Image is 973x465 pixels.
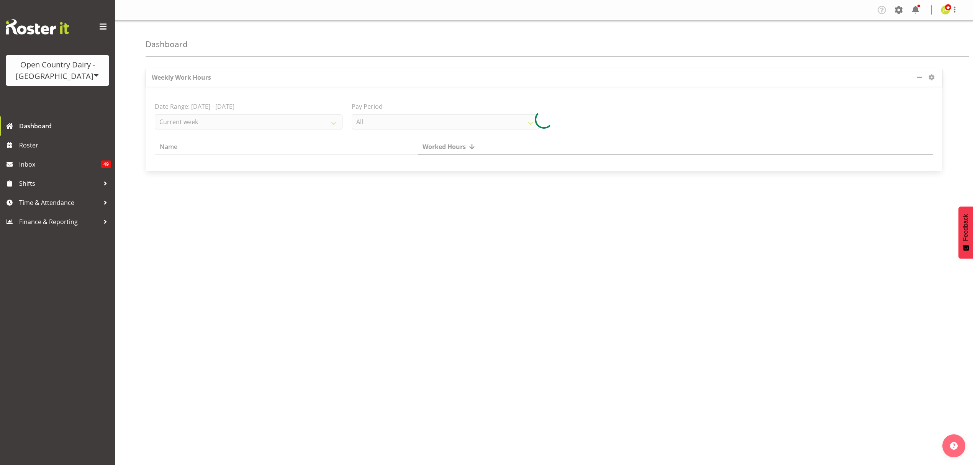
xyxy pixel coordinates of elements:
[146,40,188,49] h4: Dashboard
[19,178,100,189] span: Shifts
[962,214,969,241] span: Feedback
[19,139,111,151] span: Roster
[19,216,100,228] span: Finance & Reporting
[941,5,950,15] img: jessica-greenwood7429.jpg
[6,19,69,34] img: Rosterit website logo
[101,160,111,168] span: 49
[19,197,100,208] span: Time & Attendance
[19,120,111,132] span: Dashboard
[19,159,101,170] span: Inbox
[950,442,958,450] img: help-xxl-2.png
[13,59,102,82] div: Open Country Dairy - [GEOGRAPHIC_DATA]
[958,206,973,259] button: Feedback - Show survey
